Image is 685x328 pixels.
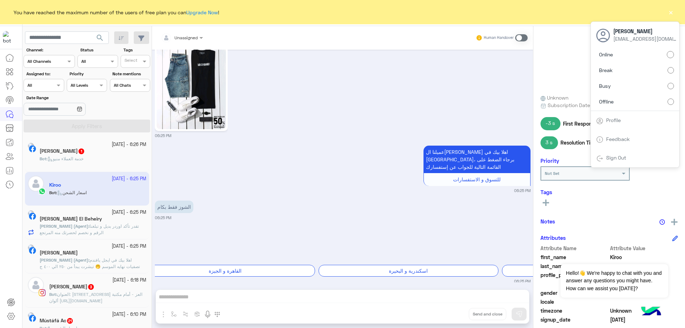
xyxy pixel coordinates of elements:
h6: Attributes [541,234,566,241]
label: Date Range [26,95,106,101]
div: اسكندرية و البحيرة [319,265,498,277]
span: Unknown [541,94,568,101]
h6: Tags [541,189,678,195]
span: timezone [541,307,609,314]
p: 2/10/2025, 6:25 PM [155,201,193,213]
span: 21 [67,318,73,324]
img: hulul-logo.png [639,299,664,324]
span: First Response Time [563,120,610,127]
span: Unassigned [174,35,198,40]
span: Bot [49,292,56,297]
h6: Priority [541,157,559,164]
span: locale [541,298,609,306]
h5: Ahmed Mandour [40,250,78,256]
a: Profile [606,117,621,123]
span: null [610,298,678,306]
span: 3 [88,284,94,290]
span: 2024-10-11T12:14:10.914Z [610,316,678,323]
img: picture [28,210,34,217]
b: : [40,257,90,263]
img: picture [28,312,34,319]
label: Note mentions [112,71,149,77]
small: [DATE] - 6:25 PM [112,243,146,250]
img: defaultAdmin.png [28,277,44,293]
label: Assigned to: [26,71,63,77]
span: العنوان: 122 شارع محيي الدين أبو العز - أمام مكتبة ألوان https://maps.app.goo.gl/LoNCvMXgGqtrC6yn7 [49,292,142,303]
img: Facebook [29,213,36,220]
img: Facebook [29,247,36,254]
span: Break [599,66,613,74]
span: last_name [541,262,609,270]
img: tab [596,155,603,162]
input: Offline [668,99,674,105]
div: محافظات الدلتا [502,265,682,277]
b: : [49,292,57,297]
label: Channel: [26,47,74,53]
span: [PERSON_NAME] [613,27,678,35]
img: Facebook [29,315,36,322]
span: للتسوق و الاستفسارات [453,176,501,182]
h5: Abdelrahim Ibnouf [49,284,95,290]
img: Instagram [39,289,46,296]
span: first_name [541,253,609,261]
img: add [671,219,678,225]
small: [DATE] - 6:18 PM [112,277,146,284]
button: search [91,31,109,47]
span: Attribute Value [610,244,678,252]
small: [DATE] - 6:25 PM [112,209,146,216]
h5: Ahmed Ryad [40,148,85,154]
img: Facebook [29,145,36,152]
button: Send and close [469,308,506,320]
span: [PERSON_NAME] (Agent) [40,223,88,229]
span: خدمة العملاء منيو [47,156,83,161]
b: : [40,223,90,229]
span: Attribute Name [541,244,609,252]
p: 2/10/2025, 6:25 PM [423,146,531,173]
span: 3 s [541,136,558,149]
small: 06:25 PM [514,188,531,193]
img: 713415422032625 [3,31,16,44]
div: القاهرة و الجيزة [135,265,315,277]
small: 06:25 PM [155,215,171,221]
button: × [667,9,674,16]
span: Resolution Time [560,139,597,146]
span: [EMAIL_ADDRESS][DOMAIN_NAME] [613,35,678,42]
b: : [40,156,47,161]
span: 1 [78,148,84,154]
img: tab [596,136,603,143]
img: picture [28,244,34,251]
span: Busy [599,82,611,90]
h5: Mústáfá Ac [40,318,73,324]
small: Human Handover [484,35,514,41]
label: Priority [70,71,106,77]
div: Select [123,57,137,65]
small: 06:25 PM [155,133,171,138]
h5: Mahmoud Anwr El Beheiry [40,216,102,222]
span: Hello!👋 We're happy to chat with you and answer any questions you might have. How can we assist y... [560,264,668,298]
span: gender [541,289,609,297]
span: profile_pic [541,271,609,288]
label: Status [80,47,117,53]
small: [DATE] - 6:10 PM [112,311,146,318]
a: Sign Out [606,155,626,161]
span: -3 s [541,117,560,130]
span: اهلا بيك في ايجل يافندم تصفيات نهايه الموسم 🤭 تيشرت يبدأ من ٢٥٠ الي ٤٠٠ ج جبردين ٥٧٥ ج بولو يبدأ ... [40,257,146,301]
label: Tags [123,47,149,53]
a: Feedback [606,136,630,142]
img: tab [596,117,603,125]
img: 819912637661959.jpg [157,42,226,129]
span: Subscription Date : [DATE] [548,101,609,109]
input: Break [668,67,674,74]
span: Unknown [610,307,678,314]
span: You have reached the maximum number of the users of free plan you can ! [14,9,219,16]
input: Busy [668,83,674,89]
h6: Notes [541,218,555,224]
button: Apply Filters [24,120,150,132]
span: Bot [40,156,46,161]
input: Online [667,51,674,58]
span: [PERSON_NAME] (Agent) [40,257,88,263]
span: Online [599,51,613,58]
span: Offline [599,98,614,105]
a: Upgrade Now [186,9,218,15]
span: signup_date [541,316,609,323]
